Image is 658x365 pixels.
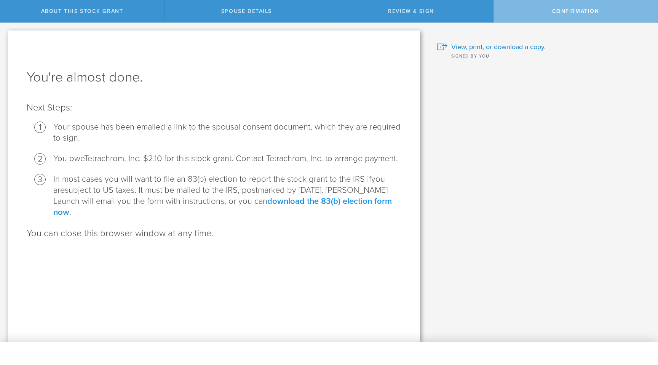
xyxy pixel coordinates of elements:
[221,8,272,14] span: Spouse Details
[27,227,401,240] p: You can close this browser window at any time.
[53,174,401,218] li: In most cases you will want to file an 83(b) election to report the stock grant to the IRS if sub...
[388,8,434,14] span: Review & Sign
[41,8,123,14] span: About this stock grant
[53,122,401,144] li: Your spouse has been emailed a link to the spousal consent document, which they are required to s...
[451,42,546,52] span: View, print, or download a copy.
[27,102,401,114] p: Next Steps:
[53,154,84,163] span: You owe
[53,153,401,164] li: Tetrachrom, Inc. $2.10 for this stock grant. Contact Tetrachrom, Inc. to arrange payment.
[27,68,401,86] h1: You're almost done.
[552,8,599,14] span: Confirmation
[437,52,647,59] div: Signed by you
